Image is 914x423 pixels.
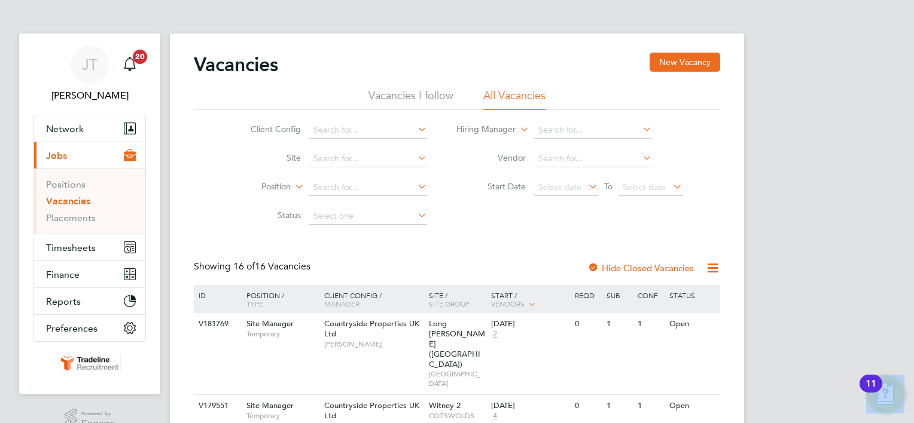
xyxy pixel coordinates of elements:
[309,179,427,196] input: Search for...
[635,395,666,417] div: 1
[572,285,603,305] div: Reqd
[59,354,121,373] img: tradelinerecruitment-logo-retina.png
[866,375,904,413] button: Open Resource Center, 11 new notifications
[368,88,453,110] li: Vacancies I follow
[488,285,572,315] div: Start /
[46,242,96,253] span: Timesheets
[324,318,419,339] span: Countryside Properties UK Ltd
[232,152,301,163] label: Site
[246,318,294,329] span: Site Manager
[246,329,318,339] span: Temporary
[309,208,427,225] input: Select one
[491,319,569,329] div: [DATE]
[309,151,427,167] input: Search for...
[491,329,499,339] span: 2
[666,395,718,417] div: Open
[196,285,237,305] div: ID
[34,261,145,287] button: Finance
[34,168,145,234] div: Jobs
[429,318,485,369] span: Long [PERSON_NAME] ([GEOGRAPHIC_DATA])
[46,269,80,280] span: Finance
[46,179,86,190] a: Positions
[233,260,310,272] span: 16 Vacancies
[635,313,666,335] div: 1
[429,369,486,388] span: [GEOGRAPHIC_DATA]
[246,299,263,308] span: Type
[457,181,526,192] label: Start Date
[196,395,237,417] div: V179551
[604,285,635,305] div: Sub
[534,151,652,167] input: Search for...
[46,150,67,161] span: Jobs
[194,260,313,273] div: Showing
[46,123,84,134] span: Network
[237,285,321,314] div: Position /
[324,400,419,421] span: Countryside Properties UK Ltd
[34,142,145,168] button: Jobs
[46,212,96,223] a: Placements
[33,354,146,373] a: Go to home page
[321,285,426,314] div: Client Config /
[33,88,146,103] span: Jemima Topping
[33,45,146,103] a: JT[PERSON_NAME]
[46,296,81,307] span: Reports
[491,299,525,308] span: Vendors
[118,45,142,84] a: 20
[604,395,635,417] div: 1
[246,411,318,421] span: Temporary
[232,210,301,220] label: Status
[34,234,145,260] button: Timesheets
[324,339,423,349] span: [PERSON_NAME]
[601,179,616,194] span: To
[196,313,237,335] div: V181769
[866,384,876,399] div: 11
[534,122,652,139] input: Search for...
[233,260,255,272] span: 16 of
[623,182,666,192] span: Select date
[491,401,569,411] div: [DATE]
[34,315,145,341] button: Preferences
[309,122,427,139] input: Search for...
[666,313,718,335] div: Open
[491,411,499,421] span: 4
[246,400,294,410] span: Site Manager
[46,195,90,207] a: Vacancies
[538,182,581,192] span: Select date
[19,33,160,394] nav: Main navigation
[429,400,461,410] span: Witney 2
[572,395,603,417] div: 0
[457,152,526,163] label: Vendor
[666,285,718,305] div: Status
[587,262,694,274] label: Hide Closed Vacancies
[572,313,603,335] div: 0
[46,323,98,334] span: Preferences
[34,115,145,142] button: Network
[429,411,486,421] span: COTSWOLDS
[650,53,720,72] button: New Vacancy
[447,124,516,136] label: Hiring Manager
[426,285,489,314] div: Site /
[82,57,98,72] span: JT
[232,124,301,134] label: Client Config
[324,299,359,308] span: Manager
[635,285,666,305] div: Conf
[133,50,147,64] span: 20
[34,288,145,314] button: Reports
[222,181,291,193] label: Position
[194,53,278,76] h2: Vacancies
[604,313,635,335] div: 1
[483,88,546,110] li: All Vacancies
[81,409,115,419] span: Powered by
[429,299,470,308] span: Site Group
